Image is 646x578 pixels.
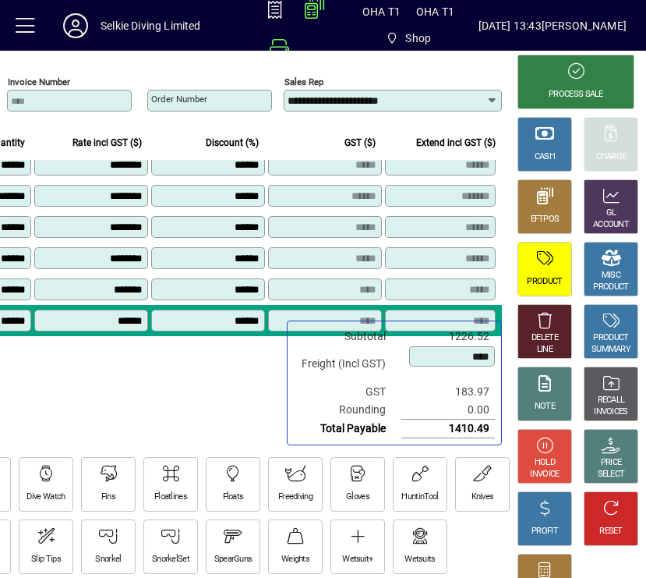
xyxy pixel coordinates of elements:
[401,383,495,401] td: 183.97
[596,151,627,163] div: CHARGE
[531,526,558,537] div: PROFIT
[294,420,401,438] td: Total Payable
[154,491,187,503] div: Floatlines
[72,134,142,151] span: Rate incl GST ($)
[404,554,435,566] div: Wetsuits
[8,76,70,87] mat-label: Invoice number
[531,332,558,344] div: DELETE
[379,24,437,52] span: Shop
[594,406,627,418] div: INVOICES
[606,207,616,219] div: GL
[284,76,323,87] mat-label: Sales rep
[535,151,555,163] div: CASH
[151,94,207,105] mat-label: Order number
[278,491,312,503] div: Freediving
[531,214,560,225] div: EFTPOS
[471,491,494,503] div: Knives
[294,346,401,383] td: Freight (Incl GST)
[593,332,628,344] div: PRODUCT
[401,328,495,346] td: 1226.52
[599,526,623,537] div: RESET
[152,554,189,566] div: SnorkelSet
[95,554,121,566] div: Snorkel
[51,12,101,40] button: Profile
[542,13,627,38] div: [PERSON_NAME]
[214,554,252,566] div: SpearGuns
[344,134,376,151] span: GST ($)
[537,344,552,356] div: LINE
[593,282,628,293] div: PRODUCT
[535,401,555,413] div: NOTE
[530,469,559,480] div: INVOICE
[535,457,555,469] div: HOLD
[602,270,620,282] div: MISC
[401,401,495,420] td: 0.00
[223,491,244,503] div: Floats
[598,469,625,480] div: SELECT
[294,328,401,346] td: Subtotal
[549,89,603,101] div: PROCESS SALE
[527,276,562,288] div: PRODUCT
[401,420,495,438] td: 1410.49
[294,383,401,401] td: GST
[294,401,401,420] td: Rounding
[281,554,309,566] div: Weights
[26,491,65,503] div: Dive Watch
[401,491,438,503] div: HuntinTool
[101,13,201,38] div: Selkie Diving Limited
[598,395,625,406] div: RECALL
[405,26,431,51] span: Shop
[478,13,542,38] span: [DATE] 13:43
[346,491,369,503] div: Gloves
[101,491,115,503] div: Fins
[591,344,630,356] div: SUMMARY
[31,554,61,566] div: Slip Tips
[593,219,629,231] div: ACCOUNT
[601,457,622,469] div: PRICE
[206,134,259,151] span: Discount (%)
[342,554,372,566] div: Wetsuit+
[416,134,496,151] span: Extend incl GST ($)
